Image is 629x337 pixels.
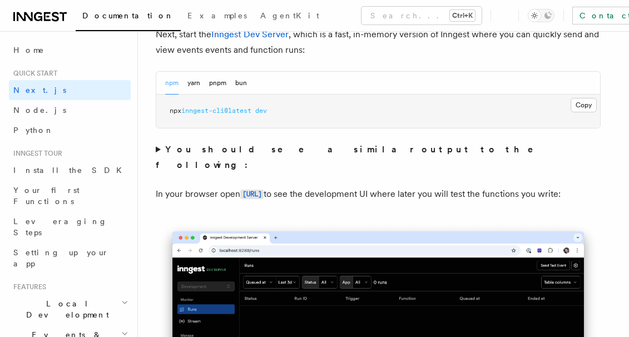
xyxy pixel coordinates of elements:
[9,149,62,158] span: Inngest tour
[9,100,131,120] a: Node.js
[187,11,247,20] span: Examples
[13,217,107,237] span: Leveraging Steps
[9,211,131,242] a: Leveraging Steps
[181,107,251,115] span: inngest-cli@latest
[82,11,174,20] span: Documentation
[255,107,267,115] span: dev
[13,166,128,175] span: Install the SDK
[13,186,80,206] span: Your first Functions
[9,298,121,320] span: Local Development
[9,283,46,291] span: Features
[156,27,601,58] p: Next, start the , which is a fast, in-memory version of Inngest where you can quickly send and vi...
[450,10,475,21] kbd: Ctrl+K
[181,3,254,30] a: Examples
[260,11,319,20] span: AgentKit
[170,107,181,115] span: npx
[240,190,264,199] code: [URL]
[13,106,66,115] span: Node.js
[9,242,131,274] a: Setting up your app
[9,180,131,211] a: Your first Functions
[76,3,181,31] a: Documentation
[13,126,54,135] span: Python
[165,72,179,95] button: npm
[235,72,247,95] button: bun
[9,69,57,78] span: Quick start
[9,80,131,100] a: Next.js
[209,72,226,95] button: pnpm
[9,294,131,325] button: Local Development
[156,142,601,173] summary: You should see a similar output to the following:
[187,72,200,95] button: yarn
[156,186,601,202] p: In your browser open to see the development UI where later you will test the functions you write:
[211,29,289,39] a: Inngest Dev Server
[9,160,131,180] a: Install the SDK
[240,189,264,199] a: [URL]
[13,86,66,95] span: Next.js
[254,3,326,30] a: AgentKit
[9,40,131,60] a: Home
[156,144,549,170] strong: You should see a similar output to the following:
[571,98,597,112] button: Copy
[13,44,44,56] span: Home
[13,248,109,268] span: Setting up your app
[9,120,131,140] a: Python
[361,7,482,24] button: Search...Ctrl+K
[528,9,554,22] button: Toggle dark mode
